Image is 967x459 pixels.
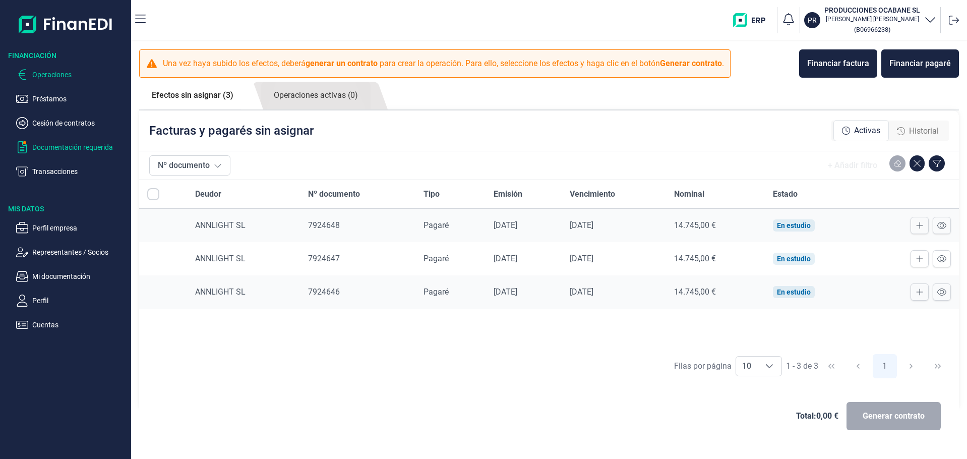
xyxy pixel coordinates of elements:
[16,141,127,153] button: Documentación requerida
[32,117,127,129] p: Cesión de contratos
[308,254,340,263] span: 7924647
[32,141,127,153] p: Documentación requerida
[139,82,246,109] a: Efectos sin asignar (3)
[736,357,757,376] span: 10
[819,354,843,378] button: First Page
[149,155,230,176] button: Nº documento
[570,220,658,231] div: [DATE]
[32,319,127,331] p: Cuentas
[824,15,920,23] p: [PERSON_NAME] [PERSON_NAME]
[824,5,920,15] h3: PRODUCCIONES OCABANE SL
[424,287,449,297] span: Pagaré
[674,254,756,264] div: 14.745,00 €
[570,287,658,297] div: [DATE]
[777,288,811,296] div: En estudio
[899,354,923,378] button: Next Page
[674,220,756,231] div: 14.745,00 €
[306,59,378,68] b: generar un contrato
[889,121,947,141] div: Historial
[881,49,959,78] button: Financiar pagaré
[16,93,127,105] button: Préstamos
[32,165,127,178] p: Transacciones
[261,82,371,109] a: Operaciones activas (0)
[195,254,246,263] span: ANNLIGHT SL
[854,125,880,137] span: Activas
[854,26,890,33] small: Copiar cif
[424,220,449,230] span: Pagaré
[733,13,773,27] img: erp
[889,58,951,70] div: Financiar pagaré
[494,220,554,231] div: [DATE]
[570,254,658,264] div: [DATE]
[926,354,950,378] button: Last Page
[32,93,127,105] p: Préstamos
[19,8,113,40] img: Logo de aplicación
[16,117,127,129] button: Cesión de contratos
[195,188,221,200] span: Deudor
[804,5,936,35] button: PRPRODUCCIONES OCABANE SL[PERSON_NAME] [PERSON_NAME](B06966238)
[424,188,440,200] span: Tipo
[674,360,732,372] div: Filas por página
[308,188,360,200] span: Nº documento
[195,287,246,297] span: ANNLIGHT SL
[32,295,127,307] p: Perfil
[149,123,314,139] p: Facturas y pagarés sin asignar
[570,188,615,200] span: Vencimiento
[494,254,554,264] div: [DATE]
[757,357,781,376] div: Choose
[494,188,522,200] span: Emisión
[909,125,939,137] span: Historial
[308,220,340,230] span: 7924648
[16,246,127,258] button: Representantes / Socios
[16,165,127,178] button: Transacciones
[195,220,246,230] span: ANNLIGHT SL
[32,69,127,81] p: Operaciones
[494,287,554,297] div: [DATE]
[163,58,724,70] p: Una vez haya subido los efectos, deberá para crear la operación. Para ello, seleccione los efecto...
[807,58,869,70] div: Financiar factura
[773,188,798,200] span: Estado
[147,188,159,200] div: All items unselected
[660,59,722,68] b: Generar contrato
[674,188,704,200] span: Nominal
[873,354,897,378] button: Page 1
[846,354,870,378] button: Previous Page
[32,222,127,234] p: Perfil empresa
[16,295,127,307] button: Perfil
[308,287,340,297] span: 7924646
[777,255,811,263] div: En estudio
[796,410,838,422] span: Total: 0,00 €
[674,287,756,297] div: 14.745,00 €
[32,270,127,282] p: Mi documentación
[808,15,817,25] p: PR
[16,69,127,81] button: Operaciones
[424,254,449,263] span: Pagaré
[16,319,127,331] button: Cuentas
[32,246,127,258] p: Representantes / Socios
[786,362,818,370] span: 1 - 3 de 3
[16,222,127,234] button: Perfil empresa
[16,270,127,282] button: Mi documentación
[833,120,889,141] div: Activas
[777,221,811,229] div: En estudio
[799,49,877,78] button: Financiar factura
